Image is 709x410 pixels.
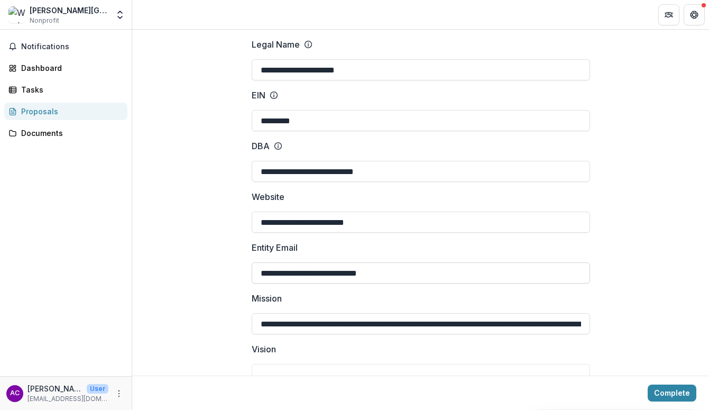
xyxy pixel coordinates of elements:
button: More [113,387,125,400]
button: Open entity switcher [113,4,127,25]
a: Documents [4,124,127,142]
div: [PERSON_NAME][GEOGRAPHIC_DATA] [30,5,108,16]
p: [EMAIL_ADDRESS][DOMAIN_NAME] [27,394,108,404]
p: User [87,384,108,394]
div: Tasks [21,84,119,95]
p: [PERSON_NAME] [27,383,82,394]
p: EIN [252,89,265,102]
button: Notifications [4,38,127,55]
button: Partners [658,4,679,25]
div: Amy Corron [10,390,20,397]
p: Legal Name [252,38,300,51]
p: DBA [252,140,270,152]
button: Complete [648,385,696,402]
div: Documents [21,127,119,139]
button: Get Help [684,4,705,25]
p: Mission [252,292,282,305]
span: Nonprofit [30,16,59,25]
div: Dashboard [21,62,119,74]
img: Wesley Community Center [8,6,25,23]
p: Entity Email [252,241,298,254]
p: Vision [252,343,276,356]
a: Dashboard [4,59,127,77]
a: Proposals [4,103,127,120]
div: Proposals [21,106,119,117]
a: Tasks [4,81,127,98]
span: Notifications [21,42,123,51]
p: Website [252,190,284,203]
